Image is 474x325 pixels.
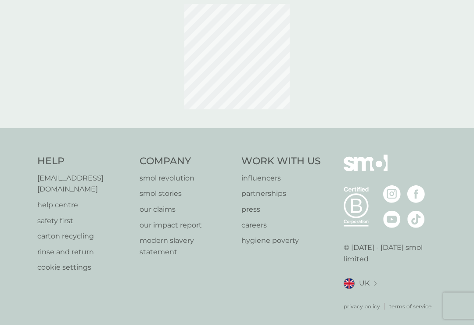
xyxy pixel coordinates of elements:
[241,204,321,215] a: press
[241,235,321,246] a: hygiene poverty
[374,281,377,286] img: select a new location
[37,155,131,168] h4: Help
[241,155,321,168] h4: Work With Us
[344,302,380,311] a: privacy policy
[140,155,233,168] h4: Company
[407,210,425,228] img: visit the smol Tiktok page
[359,278,370,289] span: UK
[37,262,131,273] a: cookie settings
[140,220,233,231] a: our impact report
[344,242,437,264] p: © [DATE] - [DATE] smol limited
[140,173,233,184] a: smol revolution
[383,185,401,203] img: visit the smol Instagram page
[37,199,131,211] a: help centre
[383,210,401,228] img: visit the smol Youtube page
[37,246,131,258] a: rinse and return
[241,173,321,184] a: influencers
[140,204,233,215] a: our claims
[37,231,131,242] a: carton recycling
[344,155,388,184] img: smol
[241,188,321,199] a: partnerships
[344,278,355,289] img: UK flag
[37,173,131,195] a: [EMAIL_ADDRESS][DOMAIN_NAME]
[241,220,321,231] a: careers
[37,215,131,227] a: safety first
[140,188,233,199] a: smol stories
[407,185,425,203] img: visit the smol Facebook page
[389,302,431,311] a: terms of service
[140,235,233,257] a: modern slavery statement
